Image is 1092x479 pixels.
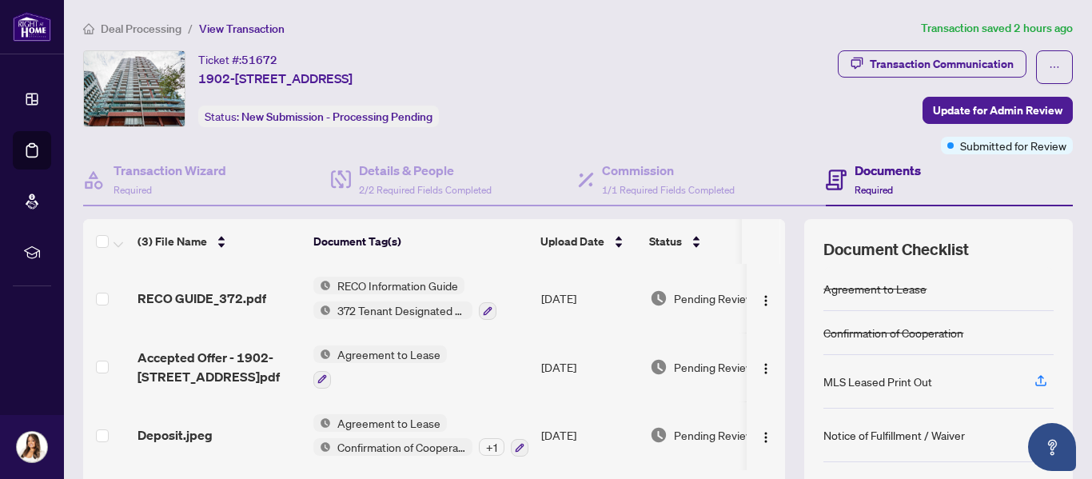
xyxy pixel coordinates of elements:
img: Status Icon [313,277,331,294]
span: Submitted for Review [960,137,1066,154]
h4: Commission [602,161,735,180]
div: Status: [198,106,439,127]
img: Status Icon [313,345,331,363]
li: / [188,19,193,38]
button: Status IconRECO Information GuideStatus Icon372 Tenant Designated Representation Agreement - Auth... [313,277,496,320]
span: New Submission - Processing Pending [241,110,432,124]
h4: Transaction Wizard [114,161,226,180]
span: Deal Processing [101,22,181,36]
div: Agreement to Lease [823,280,927,297]
img: Status Icon [313,414,331,432]
button: Status IconAgreement to Lease [313,345,447,389]
span: Pending Review [674,426,754,444]
img: Logo [759,362,772,375]
span: 1902-[STREET_ADDRESS] [198,69,353,88]
span: Status [649,233,682,250]
span: RECO GUIDE_372.pdf [137,289,266,308]
span: Pending Review [674,289,754,307]
span: 2/2 Required Fields Completed [359,184,492,196]
button: Open asap [1028,423,1076,471]
button: Logo [753,354,779,380]
span: Pending Review [674,358,754,376]
img: Document Status [650,358,668,376]
span: Agreement to Lease [331,345,447,363]
span: Upload Date [540,233,604,250]
button: Transaction Communication [838,50,1026,78]
th: Document Tag(s) [307,219,534,264]
span: Accepted Offer - 1902-[STREET_ADDRESS]pdf [137,348,301,386]
h4: Documents [855,161,921,180]
div: Transaction Communication [870,51,1014,77]
div: Confirmation of Cooperation [823,324,963,341]
span: Deposit.jpeg [137,425,213,445]
span: Confirmation of Cooperation [331,438,472,456]
span: 51672 [241,53,277,67]
span: 1/1 Required Fields Completed [602,184,735,196]
button: Update for Admin Review [923,97,1073,124]
span: Required [114,184,152,196]
td: [DATE] [535,264,644,333]
img: Status Icon [313,301,331,319]
article: Transaction saved 2 hours ago [921,19,1073,38]
button: Logo [753,422,779,448]
div: MLS Leased Print Out [823,373,932,390]
button: Status IconAgreement to LeaseStatus IconConfirmation of Cooperation+1 [313,414,528,457]
span: Document Checklist [823,238,969,261]
span: home [83,23,94,34]
button: Logo [753,285,779,311]
img: Profile Icon [17,432,47,462]
th: Status [643,219,779,264]
img: Document Status [650,426,668,444]
img: Logo [759,294,772,307]
span: Required [855,184,893,196]
div: Notice of Fulfillment / Waiver [823,426,965,444]
img: logo [13,12,51,42]
td: [DATE] [535,333,644,401]
div: + 1 [479,438,504,456]
span: Agreement to Lease [331,414,447,432]
img: IMG-C12371330_1.jpg [84,51,185,126]
img: Logo [759,431,772,444]
th: (3) File Name [131,219,307,264]
span: RECO Information Guide [331,277,464,294]
span: ellipsis [1049,62,1060,73]
span: View Transaction [199,22,285,36]
span: 372 Tenant Designated Representation Agreement - Authority for Lease or Purchase [331,301,472,319]
td: [DATE] [535,401,644,470]
img: Document Status [650,289,668,307]
h4: Details & People [359,161,492,180]
div: Ticket #: [198,50,277,69]
span: (3) File Name [137,233,207,250]
img: Status Icon [313,438,331,456]
span: Update for Admin Review [933,98,1062,123]
th: Upload Date [534,219,643,264]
